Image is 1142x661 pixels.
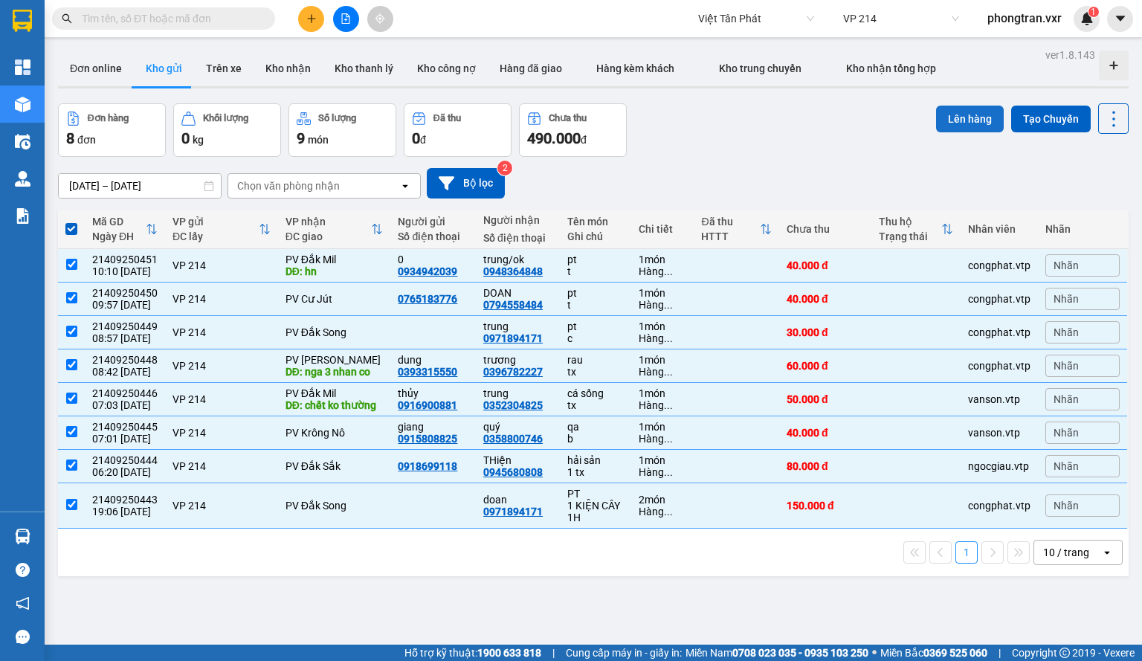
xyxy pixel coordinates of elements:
div: 0948364848 [483,265,543,277]
div: pt [567,320,624,332]
span: message [16,630,30,644]
div: 21409250446 [92,387,158,399]
input: Select a date range. [59,174,221,198]
div: hải sản [567,454,624,466]
div: dung [398,354,468,366]
span: Miền Nam [685,645,868,661]
div: Số lượng [318,113,356,123]
img: warehouse-icon [15,134,30,149]
div: 30.000 đ [787,326,864,338]
div: 1 món [639,454,687,466]
div: 0396782227 [483,366,543,378]
div: Chưa thu [549,113,587,123]
div: 06:20 [DATE] [92,466,158,478]
div: 21409250450 [92,287,158,299]
span: Nhãn [1054,393,1079,405]
div: 21409250448 [92,354,158,366]
strong: 1900 633 818 [477,647,541,659]
span: ... [664,332,673,344]
div: Số điện thoại [483,232,552,244]
div: 10 / trang [1043,545,1089,560]
span: Nhãn [1054,326,1079,338]
div: Mã GD [92,216,146,228]
div: b [567,433,624,445]
span: ... [664,265,673,277]
span: 9 [297,129,305,147]
div: 0915808825 [398,433,457,445]
img: solution-icon [15,208,30,224]
div: Ghi chú [567,230,624,242]
div: 0 [398,254,468,265]
div: 21409250445 [92,421,158,433]
div: 08:42 [DATE] [92,366,158,378]
div: HTTT [701,230,760,242]
span: đ [581,134,587,146]
img: icon-new-feature [1080,12,1094,25]
div: VP nhận [285,216,372,228]
div: 0934942039 [398,265,457,277]
div: congphat.vtp [968,293,1030,305]
div: congphat.vtp [968,326,1030,338]
div: congphat.vtp [968,500,1030,512]
div: Ngày ĐH [92,230,146,242]
div: Người nhận [483,214,552,226]
div: PV Cư Jút [285,293,384,305]
div: 09:57 [DATE] [92,299,158,311]
div: Hàng thông thường [639,299,687,311]
sup: 2 [497,161,512,175]
th: Toggle SortBy [278,210,391,249]
div: trương [483,354,552,366]
div: tx [567,399,624,411]
span: VP 214 [843,7,959,30]
div: 21409250443 [92,494,158,506]
div: 2 món [639,494,687,506]
span: đ [420,134,426,146]
span: Miền Bắc [880,645,987,661]
div: vanson.vtp [968,427,1030,439]
div: THiện [483,454,552,466]
div: rau [567,354,624,366]
span: search [62,13,72,24]
div: 0918699118 [398,460,457,472]
div: Đơn hàng [88,113,129,123]
button: Kho công nợ [405,51,488,86]
div: Trạng thái [879,230,941,242]
div: Số điện thoại [398,230,468,242]
div: 0945680808 [483,466,543,478]
button: Kho nhận [254,51,323,86]
div: congphat.vtp [968,259,1030,271]
button: Lên hàng [936,106,1004,132]
div: VP 214 [172,293,271,305]
div: trung [483,320,552,332]
img: warehouse-icon [15,529,30,544]
div: DĐ: hn [285,265,384,277]
div: giang [398,421,468,433]
div: VP 214 [172,427,271,439]
div: ver 1.8.143 [1045,47,1095,63]
div: Nhãn [1045,223,1120,235]
div: Hàng thông thường [639,506,687,517]
span: Nhãn [1054,460,1079,472]
span: Kho nhận tổng hợp [846,62,936,74]
div: 40.000 đ [787,293,864,305]
div: PV Đắk Song [285,326,384,338]
div: tx [567,366,624,378]
button: caret-down [1107,6,1133,32]
span: file-add [341,13,351,24]
svg: open [399,180,411,192]
div: 0971894171 [483,332,543,344]
span: Hàng kèm khách [596,62,674,74]
div: 1 món [639,421,687,433]
div: PV Đắk Mil [285,254,384,265]
span: Nhãn [1054,427,1079,439]
div: DĐ: nga 3 nhan co [285,366,384,378]
div: VP 214 [172,460,271,472]
div: 0971894171 [483,506,543,517]
div: 07:03 [DATE] [92,399,158,411]
button: Bộ lọc [427,168,505,199]
div: Thu hộ [879,216,941,228]
button: plus [298,6,324,32]
button: Đơn hàng8đơn [58,103,166,157]
div: 1 tx [567,466,624,478]
div: Hàng thông thường [639,265,687,277]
